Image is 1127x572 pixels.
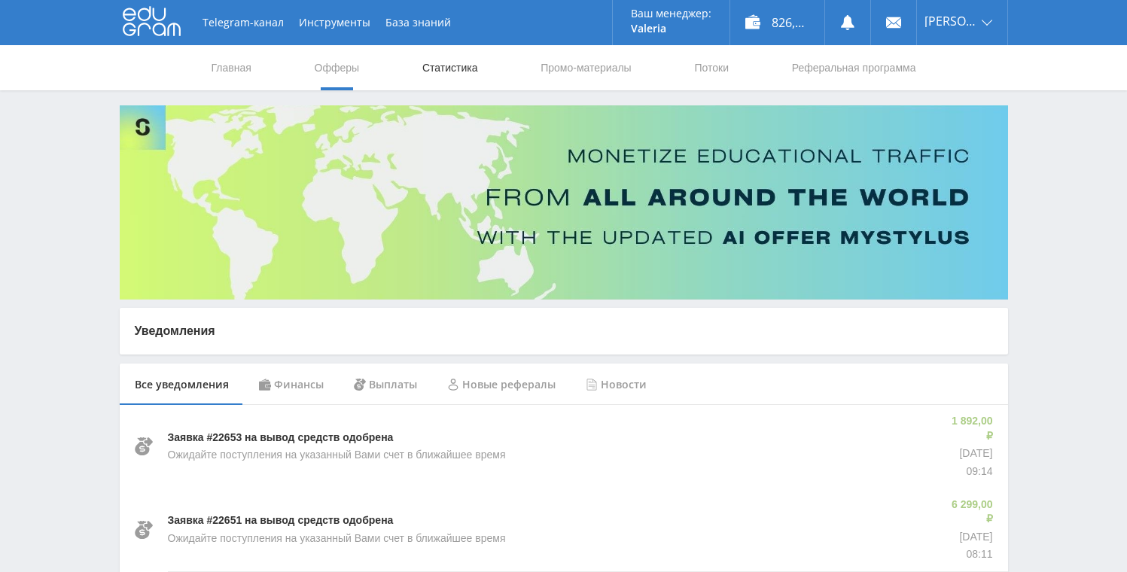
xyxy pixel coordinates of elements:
p: Ваш менеджер: [631,8,711,20]
p: Ожидайте поступления на указанный Вами счет в ближайшее время [168,448,506,463]
a: Реферальная программа [790,45,918,90]
div: Все уведомления [120,364,244,406]
p: [DATE] [949,446,992,461]
p: Заявка #22653 на вывод средств одобрена [168,431,394,446]
p: Уведомления [135,323,993,339]
p: 09:14 [949,464,992,479]
span: [PERSON_NAME] [924,15,977,27]
p: [DATE] [949,530,992,545]
p: Valeria [631,23,711,35]
p: Заявка #22651 на вывод средств одобрена [168,513,394,528]
div: Финансы [244,364,339,406]
a: Промо-материалы [539,45,632,90]
a: Офферы [313,45,361,90]
div: Выплаты [339,364,432,406]
p: 08:11 [949,547,992,562]
img: Banner [120,105,1008,300]
a: Главная [210,45,253,90]
div: Новости [571,364,662,406]
p: Ожидайте поступления на указанный Вами счет в ближайшее время [168,531,506,546]
a: Статистика [421,45,480,90]
p: 6 299,00 ₽ [949,497,992,527]
div: Новые рефералы [432,364,571,406]
p: 1 892,00 ₽ [949,414,992,443]
a: Потоки [693,45,730,90]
